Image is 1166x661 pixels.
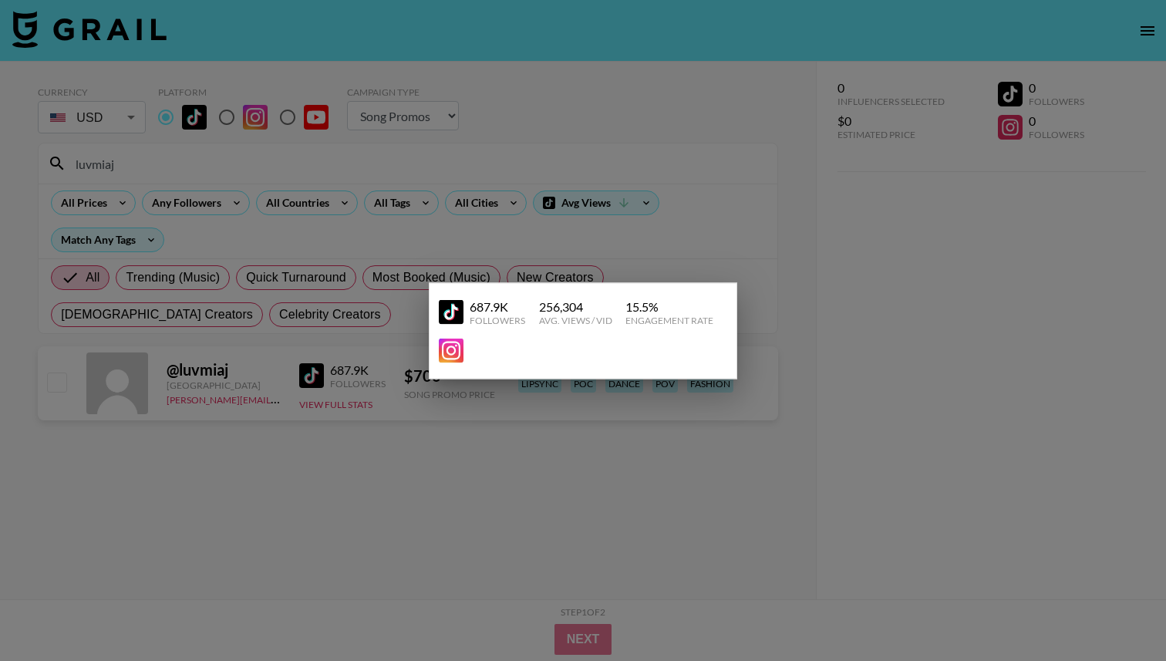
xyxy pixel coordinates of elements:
img: YouTube [439,338,463,363]
div: Engagement Rate [625,314,713,325]
div: 15.5 % [625,298,713,314]
div: 256,304 [539,298,612,314]
div: Followers [470,314,525,325]
div: Avg. Views / Vid [539,314,612,325]
img: YouTube [439,300,463,325]
div: 687.9K [470,298,525,314]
